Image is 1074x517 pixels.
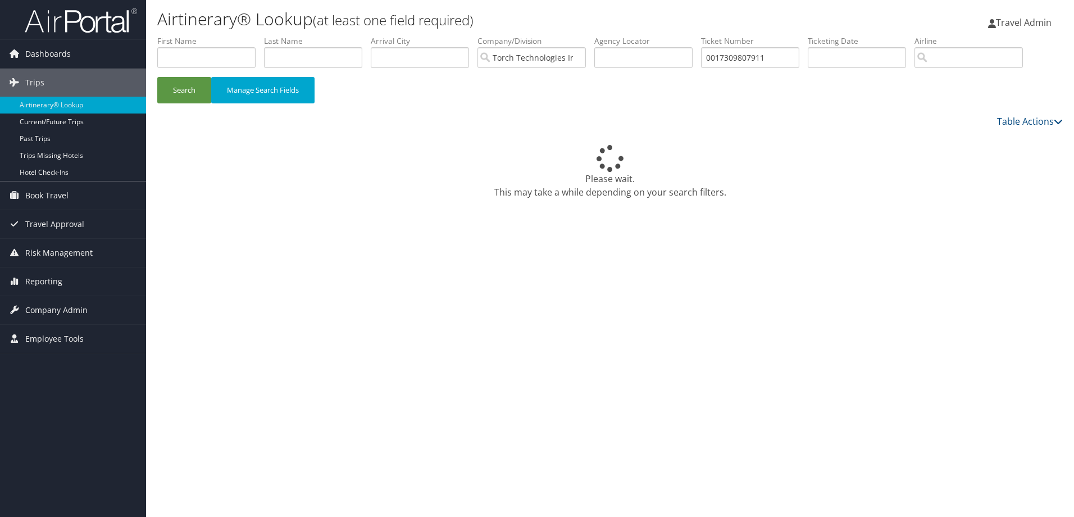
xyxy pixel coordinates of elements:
span: Book Travel [25,182,69,210]
label: Arrival City [371,35,477,47]
span: Employee Tools [25,325,84,353]
span: Travel Admin [996,16,1052,29]
h1: Airtinerary® Lookup [157,7,761,31]
span: Reporting [25,267,62,296]
button: Search [157,77,211,103]
small: (at least one field required) [313,11,474,29]
a: Table Actions [997,115,1063,128]
button: Manage Search Fields [211,77,315,103]
label: Airline [914,35,1031,47]
span: Travel Approval [25,210,84,238]
span: Trips [25,69,44,97]
label: Agency Locator [594,35,701,47]
label: Ticketing Date [808,35,914,47]
span: Risk Management [25,239,93,267]
label: Ticket Number [701,35,808,47]
a: Travel Admin [988,6,1063,39]
label: First Name [157,35,264,47]
label: Company/Division [477,35,594,47]
span: Dashboards [25,40,71,68]
span: Company Admin [25,296,88,324]
label: Last Name [264,35,371,47]
img: airportal-logo.png [25,7,137,34]
div: Please wait. This may take a while depending on your search filters. [157,145,1063,199]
